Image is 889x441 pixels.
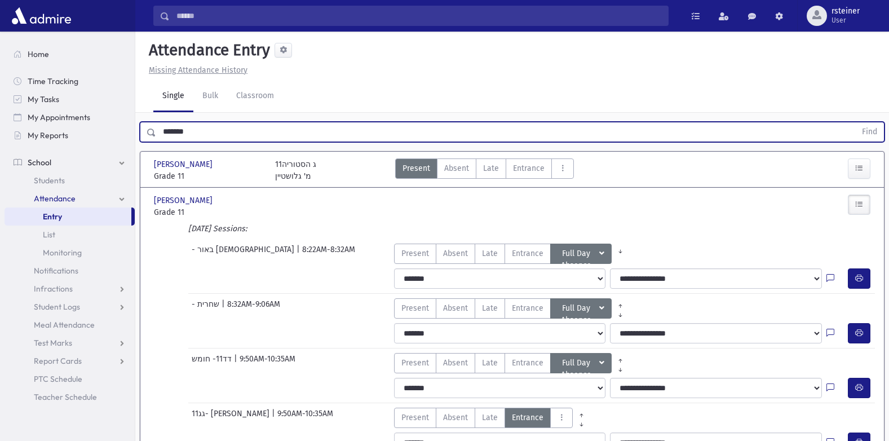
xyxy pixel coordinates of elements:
div: AttTypes [394,244,630,264]
span: Absent [444,162,469,174]
i: [DATE] Sessions: [188,224,247,233]
span: Notifications [34,266,78,276]
div: AttTypes [394,353,630,373]
span: My Tasks [28,94,59,104]
a: Report Cards [5,352,135,370]
span: Entrance [512,302,543,314]
span: Time Tracking [28,76,78,86]
span: School [28,157,51,167]
span: PTC Schedule [34,374,82,384]
a: Single [153,81,193,112]
a: Home [5,45,135,63]
span: Attendance [34,193,76,204]
span: List [43,230,55,240]
span: Entrance [512,357,543,369]
span: Meal Attendance [34,320,95,330]
div: AttTypes [394,408,590,428]
a: My Reports [5,126,135,144]
span: Absent [443,302,468,314]
button: Full Day Absence [550,244,612,264]
a: Infractions [5,280,135,298]
span: Entrance [512,248,543,259]
span: Late [482,248,498,259]
a: Missing Attendance History [144,65,247,75]
span: Absent [443,357,468,369]
a: Meal Attendance [5,316,135,334]
div: AttTypes [395,158,574,182]
img: AdmirePro [9,5,74,27]
span: Late [482,412,498,424]
span: Students [34,175,65,186]
span: Entry [43,211,62,222]
span: Infractions [34,284,73,294]
span: | [272,408,277,428]
a: Classroom [227,81,283,112]
a: Time Tracking [5,72,135,90]
span: 8:32AM-9:06AM [227,298,280,319]
span: | [297,244,302,264]
div: AttTypes [394,298,630,319]
span: - באור [DEMOGRAPHIC_DATA] [192,244,297,264]
span: דד11- חומש [192,353,234,373]
span: rsteiner [831,7,860,16]
button: Full Day Absence [550,298,612,319]
button: Full Day Absence [550,353,612,373]
span: Monitoring [43,248,82,258]
span: Entrance [512,412,543,424]
span: גג11- [PERSON_NAME] [192,408,272,428]
input: Search [170,6,668,26]
span: My Reports [28,130,68,140]
a: Notifications [5,262,135,280]
h5: Attendance Entry [144,41,270,60]
span: - שחרית [192,298,222,319]
a: Teacher Schedule [5,388,135,406]
a: Entry [5,208,131,226]
a: School [5,153,135,171]
span: Present [401,302,429,314]
span: Present [401,412,429,424]
span: User [831,16,860,25]
span: 9:50AM-10:35AM [240,353,295,373]
span: Late [482,302,498,314]
span: Home [28,49,49,59]
span: Absent [443,248,468,259]
span: | [234,353,240,373]
span: | [222,298,227,319]
span: Late [483,162,499,174]
span: Grade 11 [154,170,264,182]
a: Monitoring [5,244,135,262]
span: Late [482,357,498,369]
span: Absent [443,412,468,424]
span: Present [401,357,429,369]
span: Entrance [513,162,545,174]
a: Bulk [193,81,227,112]
span: Full Day Absence [558,302,598,315]
span: Present [401,248,429,259]
button: Find [855,122,884,142]
a: Attendance [5,189,135,208]
span: Report Cards [34,356,82,366]
span: Full Day Absence [558,248,598,260]
span: Teacher Schedule [34,392,97,402]
a: Test Marks [5,334,135,352]
span: Present [403,162,430,174]
a: PTC Schedule [5,370,135,388]
a: My Tasks [5,90,135,108]
span: [PERSON_NAME] [154,195,215,206]
span: My Appointments [28,112,90,122]
span: 8:22AM-8:32AM [302,244,355,264]
span: Student Logs [34,302,80,312]
a: My Appointments [5,108,135,126]
span: 9:50AM-10:35AM [277,408,333,428]
a: List [5,226,135,244]
a: Students [5,171,135,189]
span: Grade 11 [154,206,264,218]
span: Full Day Absence [558,357,598,369]
span: Test Marks [34,338,72,348]
a: Student Logs [5,298,135,316]
div: 11ג הסטוריה מ' גלושטיין [275,158,316,182]
span: [PERSON_NAME] [154,158,215,170]
u: Missing Attendance History [149,65,247,75]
